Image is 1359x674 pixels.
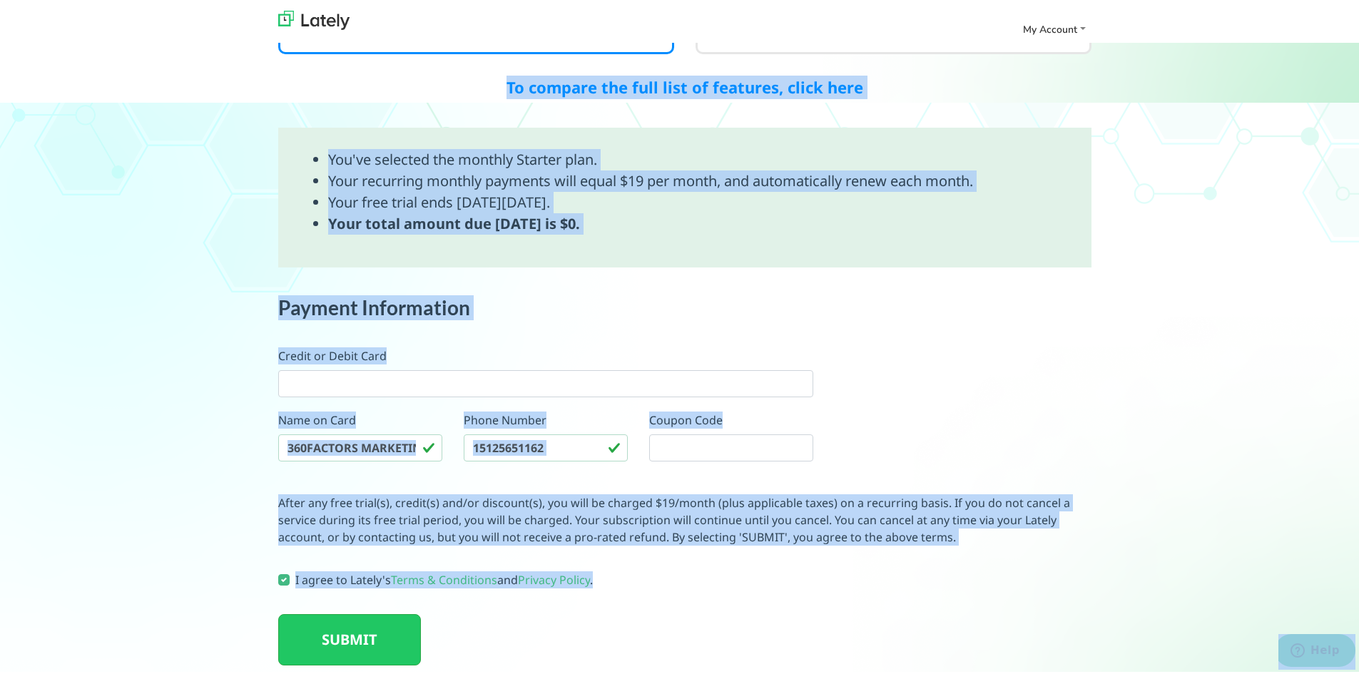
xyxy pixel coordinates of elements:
a: My Account [1017,15,1091,39]
label: I agree to Lately's and . [295,568,593,586]
a: Terms & Conditions [391,569,497,585]
p: After any free trial(s), credit(s) and/or discount(s), you will be charged $19/month (plus applic... [278,491,1091,543]
a: Privacy Policy [518,569,590,585]
label: Name on Card [278,409,356,426]
li: Your free trial ends [DATE][DATE]. [328,189,973,210]
label: Credit or Debit Card [278,344,387,362]
li: Your recurring monthly payments will equal $19 per month, and automatically renew each month. [328,168,973,189]
li: You've selected the monthly Starter plan. [328,146,973,168]
button: SUBMIT [278,611,421,663]
span: My Account [1023,20,1077,34]
label: Phone Number [464,409,546,426]
img: lately_logo_nav.700ca2e7.jpg [278,8,350,27]
b: Your total amount due [DATE] is $0. [328,211,580,230]
label: Coupon Code [649,409,723,426]
h3: Payment Information [278,293,813,317]
iframe: Secure card payment input frame [287,372,804,386]
a: To compare the full list of features, click here [507,73,863,95]
iframe: Opens a widget where you can find more information [1278,631,1355,667]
